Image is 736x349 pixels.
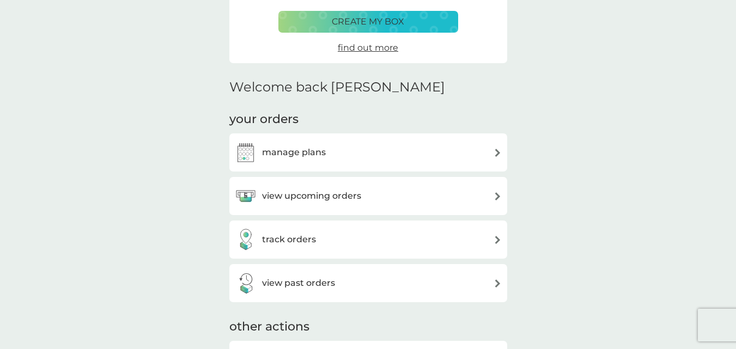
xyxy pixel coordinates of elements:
a: find out more [338,41,398,55]
span: find out more [338,42,398,53]
img: arrow right [494,279,502,287]
h3: track orders [262,232,316,247]
img: arrow right [494,149,502,157]
p: create my box [332,15,404,29]
h3: manage plans [262,145,326,160]
h3: your orders [229,111,299,128]
h3: other actions [229,319,309,335]
h3: view upcoming orders [262,189,361,203]
h2: Welcome back [PERSON_NAME] [229,79,445,95]
img: arrow right [494,236,502,244]
h3: view past orders [262,276,335,290]
img: arrow right [494,192,502,200]
button: create my box [278,11,458,33]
